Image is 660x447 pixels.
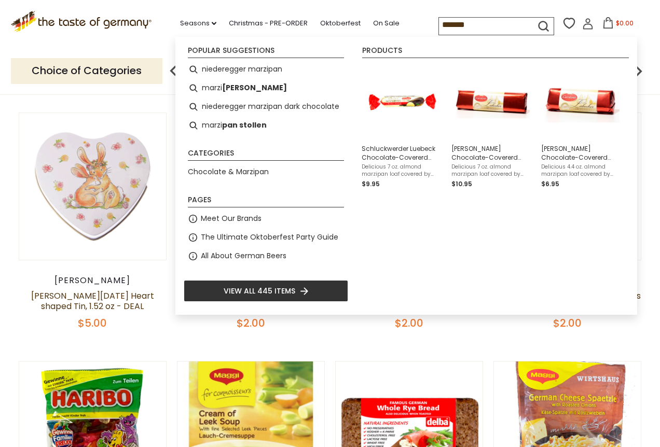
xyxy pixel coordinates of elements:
[31,290,154,312] a: [PERSON_NAME][DATE] Heart shaped Tin, 1.52 oz - DEAL
[455,64,530,139] img: Carstens Marzipan Bar 7 oz
[184,228,348,247] li: The Ultimate Oktoberfest Party Guide
[447,60,537,193] li: Carstens Luebeck Chocolate-Covererd Marzipan Loaf, 7 oz.
[362,163,443,178] span: Delicious 7 oz. almond marzipan loaf covered by dark chocolate. Made by [PERSON_NAME], a Luebeck ...
[365,64,440,139] img: Schluckwerder 7 oz. chocolate marzipan loaf
[180,18,216,29] a: Seasons
[11,58,162,83] p: Choice of Categories
[184,60,348,79] li: niederegger marzipan
[616,19,634,27] span: $0.00
[229,18,308,29] a: Christmas - PRE-ORDER
[362,64,443,189] a: Schluckwerder 7 oz. chocolate marzipan loafSchluckwerder Luebeck Chocolate-Covererd Marzipan Loaf...
[184,163,348,181] li: Chocolate & Marzipan
[184,280,348,302] li: View all 445 items
[175,37,637,315] div: Instant Search Results
[541,64,623,189] a: Carstens Marzipan Bar 4.4 oz[PERSON_NAME] Chocolate-Covererd Marzipan Loaf, 4.4 oz.Delicious 4.4 ...
[237,316,265,330] span: $2.00
[184,97,348,116] li: niederegger marzipan dark chocolate
[184,116,348,135] li: marzipan stollen
[184,79,348,97] li: marzipan niederegger
[362,47,629,58] li: Products
[628,61,649,81] img: next arrow
[373,18,400,29] a: On Sale
[451,64,533,189] a: Carstens Marzipan Bar 7 oz[PERSON_NAME] Chocolate-Covererd Marzipan Loaf, 7 oz.Delicious 7 oz. al...
[222,82,287,94] b: [PERSON_NAME]
[163,61,184,81] img: previous arrow
[320,18,361,29] a: Oktoberfest
[188,166,269,178] a: Chocolate & Marzipan
[184,209,348,228] li: Meet Our Brands
[224,285,295,297] span: View all 445 items
[188,196,344,207] li: Pages
[362,144,443,162] span: Schluckwerder Luebeck Chocolate-Covererd Marzipan Loaf, 7 oz.
[201,213,262,225] a: Meet Our Brands
[188,149,344,161] li: Categories
[451,144,533,162] span: [PERSON_NAME] Chocolate-Covererd Marzipan Loaf, 7 oz.
[222,119,267,131] b: pan stollen
[357,60,447,193] li: Schluckwerder Luebeck Chocolate-Covererd Marzipan Loaf, 7 oz.
[553,316,582,330] span: $2.00
[596,17,640,33] button: $0.00
[184,247,348,266] li: All About German Beers
[362,179,380,188] span: $9.95
[541,163,623,178] span: Delicious 4.4 oz. almond marzipan loaf covered by dark chocolate. Made by [PERSON_NAME], a Luebec...
[395,316,423,330] span: $2.00
[19,113,166,260] img: Windel Easter Heart shaped Tin, 1.52 oz - DEAL
[201,231,338,243] a: The Ultimate Oktoberfest Party Guide
[78,316,107,330] span: $5.00
[451,179,472,188] span: $10.95
[188,47,344,58] li: Popular suggestions
[201,250,286,262] a: All About German Beers
[541,179,559,188] span: $6.95
[541,144,623,162] span: [PERSON_NAME] Chocolate-Covererd Marzipan Loaf, 4.4 oz.
[537,60,627,193] li: Carstens Luebeck Chocolate-Covererd Marzipan Loaf, 4.4 oz.
[544,64,620,139] img: Carstens Marzipan Bar 4.4 oz
[451,163,533,178] span: Delicious 7 oz. almond marzipan loaf covered by dark chocolate. Made by [PERSON_NAME], a Luebeck ...
[19,275,167,286] div: [PERSON_NAME]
